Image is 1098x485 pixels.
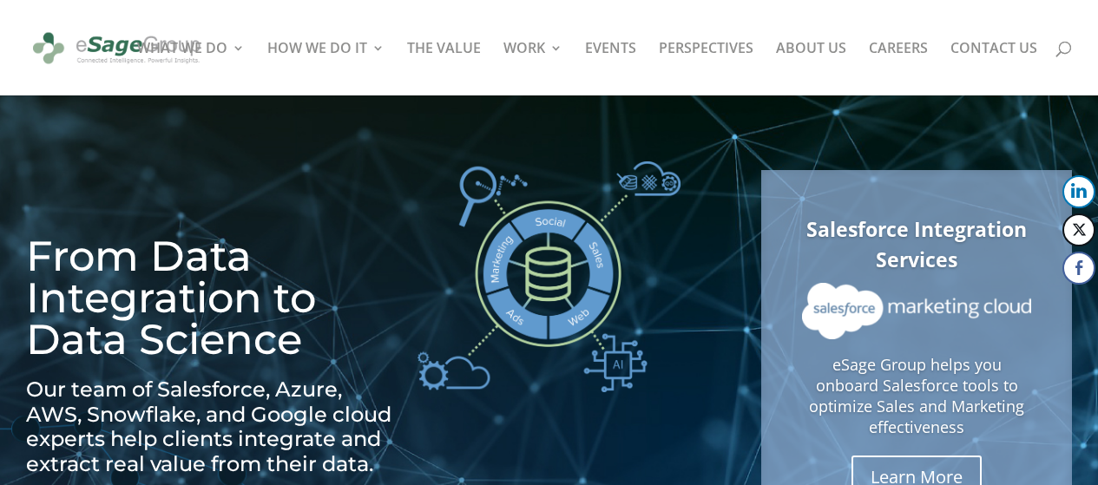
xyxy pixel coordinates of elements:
[776,42,846,95] a: ABOUT US
[585,42,636,95] a: EVENTS
[30,24,204,72] img: eSage Group
[802,355,1031,437] p: eSage Group helps you onboard Salesforce tools to optimize Sales and Marketing effectiveness
[869,42,928,95] a: CAREERS
[950,42,1037,95] a: CONTACT US
[267,42,385,95] a: HOW WE DO IT
[1062,175,1095,208] button: LinkedIn Share
[1062,252,1095,285] button: Facebook Share
[407,42,481,95] a: THE VALUE
[1062,213,1095,246] button: Twitter Share
[26,235,398,369] h1: From Data Integration to Data Science
[806,215,1027,273] a: Salesforce Integration Services
[137,42,245,95] a: WHAT WE DO
[503,42,562,95] a: WORK
[659,42,753,95] a: PERSPECTIVES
